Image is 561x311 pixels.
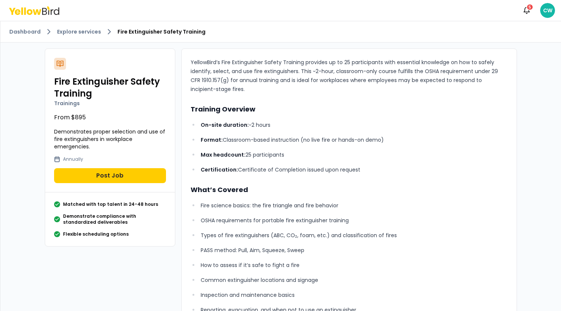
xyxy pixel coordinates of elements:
a: Dashboard [9,28,41,35]
p: OSHA requirements for portable fire extinguisher training [201,216,507,225]
p: Common extinguisher locations and signage [201,276,507,285]
button: Post Job [54,168,166,183]
div: 5 [526,4,533,10]
span: CW [540,3,555,18]
p: Demonstrates proper selection and use of fire extinguishers in workplace emergencies. [54,128,166,150]
button: 5 [519,3,534,18]
p: YellowBird’s Fire Extinguisher Safety Training provides up to 25 participants with essential know... [191,58,508,94]
p: ~2 hours [201,120,507,129]
p: How to assess if it’s safe to fight a fire [201,261,507,270]
strong: On-site duration: [201,121,249,129]
span: Fire Extinguisher Safety Training [117,28,206,35]
nav: breadcrumb [9,27,552,36]
strong: Max headcount: [201,151,245,158]
strong: Format: [201,136,223,144]
p: 25 participants [201,150,507,159]
p: Classroom-based instruction (no live fire or hands-on demo) [201,135,507,144]
p: Flexible scheduling options [63,231,129,237]
p: Demonstrate compliance with standardized deliverables [63,213,166,225]
p: Types of fire extinguishers (ABC, CO₂, foam, etc.) and classification of fires [201,231,507,240]
p: Inspection and maintenance basics [201,290,507,299]
a: Explore services [57,28,101,35]
p: PASS method: Pull, Aim, Squeeze, Sweep [201,246,507,255]
strong: What’s Covered [191,185,248,194]
strong: Certification: [201,166,238,173]
p: Fire science basics: the fire triangle and fire behavior [201,201,507,210]
h2: Fire Extinguisher Safety Training [54,76,166,100]
p: Trainings [54,100,166,107]
p: From $895 [54,113,166,122]
strong: Training Overview [191,104,256,114]
p: Annually [63,156,83,162]
p: Matched with top talent in 24-48 hours [63,201,158,207]
p: Certificate of Completion issued upon request [201,165,507,174]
